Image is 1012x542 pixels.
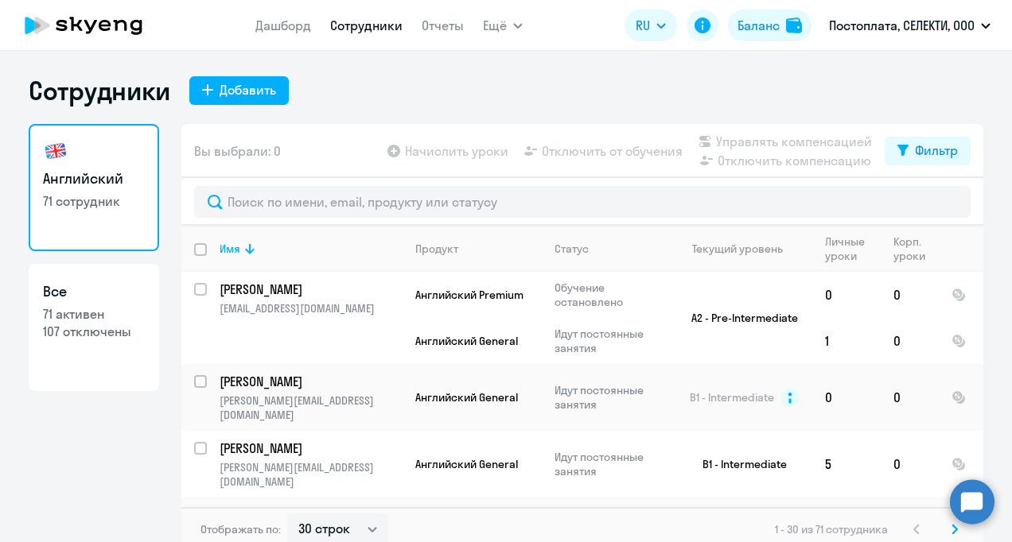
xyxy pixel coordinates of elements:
p: Обучение остановлено [555,281,664,309]
div: Фильтр [915,141,958,160]
td: 0 [812,272,881,318]
h1: Сотрудники [29,75,170,106]
div: Продукт [415,242,458,256]
a: Дашборд [255,17,311,33]
td: A2 - Pre-Intermediate [664,272,812,364]
p: 71 сотрудник [43,192,145,210]
a: Отчеты [422,17,464,33]
span: Отображать по: [200,522,281,536]
span: RU [636,16,650,35]
td: 1 [812,318,881,364]
span: Английский Premium [415,288,524,302]
td: 0 [812,364,881,431]
div: Имя [220,242,402,256]
p: [PERSON_NAME] [220,506,399,524]
button: Балансbalance [728,10,812,41]
button: Фильтр [885,137,971,165]
span: 1 - 30 из 71 сотрудника [775,522,888,536]
a: Английский71 сотрудник [29,124,159,251]
img: balance [786,17,802,33]
p: [PERSON_NAME] [220,373,399,390]
div: Текущий уровень [677,242,812,256]
span: Английский General [415,334,518,348]
span: Ещё [483,16,507,35]
a: [PERSON_NAME] [220,281,402,298]
td: 0 [881,272,939,318]
td: 0 [881,431,939,497]
img: english [43,138,68,164]
p: Идут постоянные занятия [555,450,664,478]
button: RU [625,10,677,41]
button: Ещё [483,10,523,41]
div: Текущий уровень [692,242,783,256]
p: 71 активен [43,305,145,323]
h3: Все [43,281,145,302]
div: Баланс [738,16,780,35]
span: B1 - Intermediate [690,390,774,405]
td: B1 - Intermediate [664,431,812,497]
td: 0 [881,364,939,431]
button: Добавить [189,76,289,105]
p: [PERSON_NAME] [220,281,399,298]
input: Поиск по имени, email, продукту или статусу [194,186,971,218]
p: [EMAIL_ADDRESS][DOMAIN_NAME] [220,301,402,316]
span: Английский General [415,457,518,471]
a: [PERSON_NAME] [220,439,402,457]
span: Вы выбрали: 0 [194,141,281,161]
a: [PERSON_NAME] [220,373,402,390]
div: Имя [220,242,240,256]
button: Постоплата, СЕЛЕКТИ, ООО [821,6,998,45]
div: Статус [555,242,589,256]
td: 0 [881,318,939,364]
a: Сотрудники [330,17,403,33]
p: [PERSON_NAME][EMAIL_ADDRESS][DOMAIN_NAME] [220,460,402,489]
span: Английский General [415,390,518,405]
p: Идут постоянные занятия [555,327,664,355]
div: Личные уроки [825,234,880,263]
a: [PERSON_NAME] [220,506,402,524]
p: [PERSON_NAME] [220,439,399,457]
p: 107 отключены [43,323,145,340]
a: Все71 активен107 отключены [29,264,159,391]
div: Корп. уроки [893,234,938,263]
td: 5 [812,431,881,497]
h3: Английский [43,168,145,189]
div: Добавить [220,80,276,99]
p: Постоплата, СЕЛЕКТИ, ООО [829,16,975,35]
p: Идут постоянные занятия [555,383,664,412]
p: [PERSON_NAME][EMAIL_ADDRESS][DOMAIN_NAME] [220,393,402,422]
